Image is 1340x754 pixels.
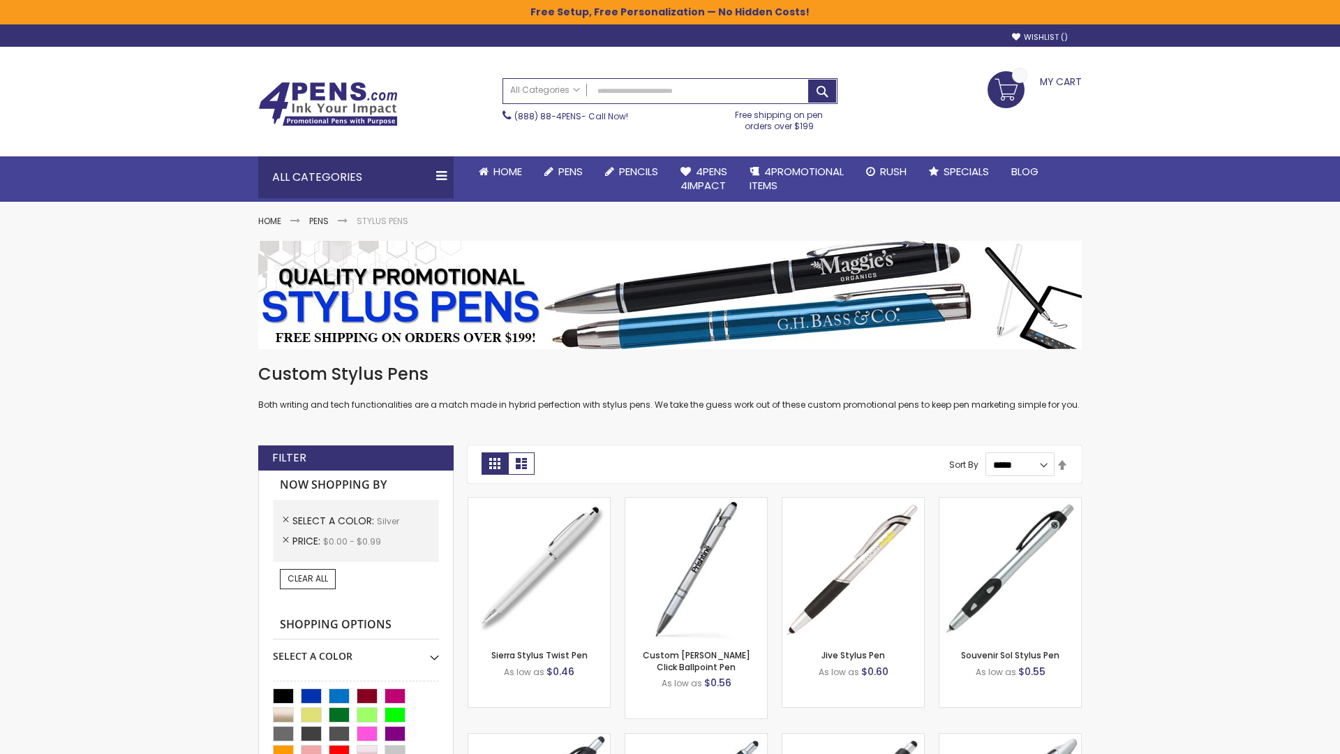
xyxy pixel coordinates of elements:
[482,452,508,475] strong: Grid
[855,156,918,187] a: Rush
[861,665,888,679] span: $0.60
[625,498,767,640] img: Custom Alex II Click Ballpoint Pen-Silver
[619,164,658,179] span: Pencils
[468,156,533,187] a: Home
[680,164,727,193] span: 4Pens 4impact
[558,164,583,179] span: Pens
[258,82,398,126] img: 4Pens Custom Pens and Promotional Products
[272,450,306,466] strong: Filter
[258,156,454,198] div: All Categories
[546,665,574,679] span: $0.46
[258,215,281,227] a: Home
[273,610,439,640] strong: Shopping Options
[738,156,855,202] a: 4PROMOTIONALITEMS
[323,535,381,547] span: $0.00 - $0.99
[944,164,989,179] span: Specials
[493,164,522,179] span: Home
[1018,665,1045,679] span: $0.55
[750,164,844,193] span: 4PROMOTIONAL ITEMS
[594,156,669,187] a: Pencils
[939,498,1081,640] img: Souvenir Sol Stylus Pen-Silver
[357,215,408,227] strong: Stylus Pens
[625,733,767,745] a: Epiphany Stylus Pens-Silver
[643,649,750,672] a: Custom [PERSON_NAME] Click Ballpoint Pen
[918,156,1000,187] a: Specials
[292,514,377,528] span: Select A Color
[961,649,1059,661] a: Souvenir Sol Stylus Pen
[288,572,328,584] span: Clear All
[280,569,336,589] a: Clear All
[503,79,587,102] a: All Categories
[704,676,731,690] span: $0.56
[533,156,594,187] a: Pens
[514,110,628,122] span: - Call Now!
[258,241,1082,349] img: Stylus Pens
[1011,164,1038,179] span: Blog
[309,215,329,227] a: Pens
[662,677,702,689] span: As low as
[273,640,439,663] div: Select A Color
[669,156,738,202] a: 4Pens4impact
[939,497,1081,509] a: Souvenir Sol Stylus Pen-Silver
[1012,32,1068,43] a: Wishlist
[510,84,580,96] span: All Categories
[782,497,924,509] a: Jive Stylus Pen-Silver
[468,497,610,509] a: Stypen-35-Silver
[258,363,1082,411] div: Both writing and tech functionalities are a match made in hybrid perfection with stylus pens. We ...
[292,534,323,548] span: Price
[880,164,907,179] span: Rush
[821,649,885,661] a: Jive Stylus Pen
[782,733,924,745] a: Souvenir® Emblem Stylus Pen-Silver
[819,666,859,678] span: As low as
[939,733,1081,745] a: Twist Highlighter-Pen Stylus Combo-Silver
[949,459,978,471] label: Sort By
[468,498,610,640] img: Stypen-35-Silver
[976,666,1016,678] span: As low as
[514,110,581,122] a: (888) 88-4PENS
[1000,156,1050,187] a: Blog
[625,497,767,509] a: Custom Alex II Click Ballpoint Pen-Silver
[782,498,924,640] img: Jive Stylus Pen-Silver
[721,104,838,132] div: Free shipping on pen orders over $199
[504,666,544,678] span: As low as
[468,733,610,745] a: React Stylus Grip Pen-Silver
[258,363,1082,385] h1: Custom Stylus Pens
[491,649,588,661] a: Sierra Stylus Twist Pen
[377,515,399,527] span: Silver
[273,471,439,500] strong: Now Shopping by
